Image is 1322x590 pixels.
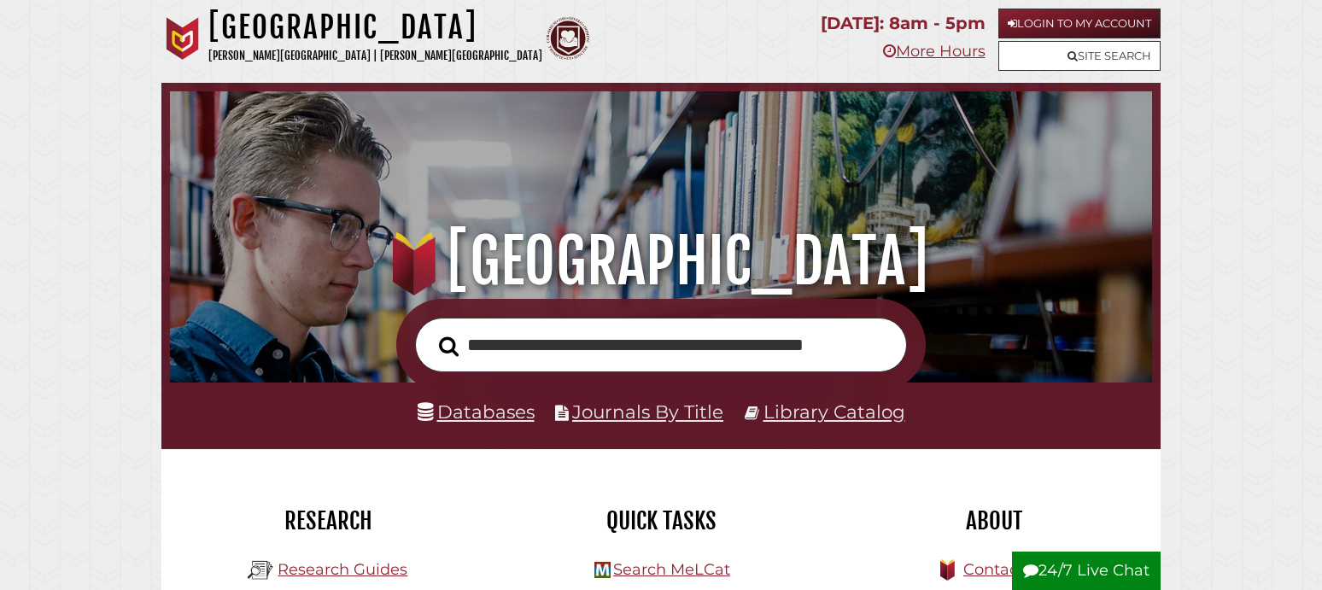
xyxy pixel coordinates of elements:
[278,560,407,579] a: Research Guides
[507,506,815,535] h2: Quick Tasks
[190,224,1132,299] h1: [GEOGRAPHIC_DATA]
[594,562,611,578] img: Hekman Library Logo
[439,336,459,358] i: Search
[998,9,1161,38] a: Login to My Account
[998,41,1161,71] a: Site Search
[208,46,542,66] p: [PERSON_NAME][GEOGRAPHIC_DATA] | [PERSON_NAME][GEOGRAPHIC_DATA]
[547,17,589,60] img: Calvin Theological Seminary
[430,331,467,361] button: Search
[821,9,986,38] p: [DATE]: 8am - 5pm
[613,560,730,579] a: Search MeLCat
[763,400,905,423] a: Library Catalog
[208,9,542,46] h1: [GEOGRAPHIC_DATA]
[248,558,273,583] img: Hekman Library Logo
[572,400,723,423] a: Journals By Title
[174,506,482,535] h2: Research
[161,17,204,60] img: Calvin University
[840,506,1148,535] h2: About
[963,560,1048,579] a: Contact Us
[883,42,986,61] a: More Hours
[418,400,535,423] a: Databases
